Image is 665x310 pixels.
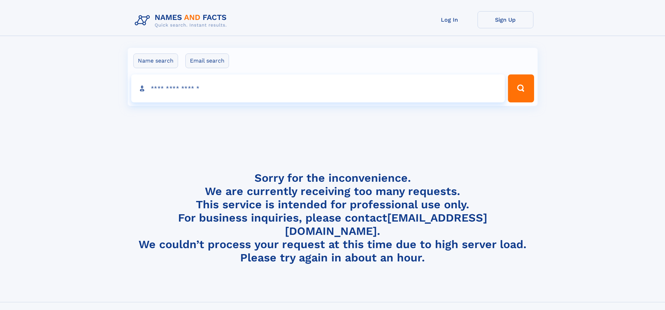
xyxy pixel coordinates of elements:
[508,74,534,102] button: Search Button
[285,211,487,238] a: [EMAIL_ADDRESS][DOMAIN_NAME]
[422,11,478,28] a: Log In
[185,53,229,68] label: Email search
[132,11,232,30] img: Logo Names and Facts
[131,74,505,102] input: search input
[133,53,178,68] label: Name search
[132,171,533,265] h4: Sorry for the inconvenience. We are currently receiving too many requests. This service is intend...
[478,11,533,28] a: Sign Up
